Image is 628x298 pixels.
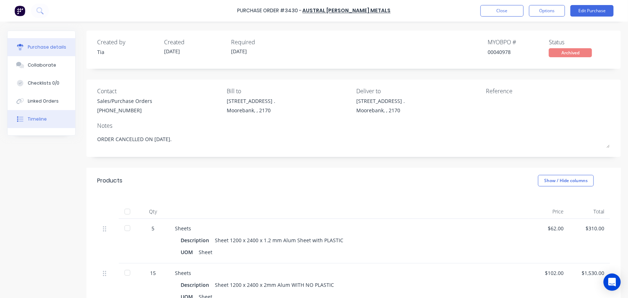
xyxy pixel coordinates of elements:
div: $1,530.00 [575,269,605,277]
div: $102.00 [535,269,564,277]
div: [PHONE_NUMBER] [97,107,152,114]
div: Open Intercom Messenger [604,274,621,291]
textarea: ORDER CANCELLED ON [DATE]. [97,132,610,148]
div: Moorebank, , 2170 [356,107,405,114]
div: UOM [181,247,199,257]
button: Close [480,5,524,17]
div: Description [181,280,215,290]
div: Bill to [227,87,351,95]
button: Checklists 0/0 [8,74,75,92]
div: Notes [97,121,610,130]
div: Sheets [175,225,523,232]
div: Qty [137,204,169,219]
div: 5 [143,225,163,232]
div: Total [570,204,610,219]
div: [STREET_ADDRESS] . [356,97,405,105]
div: [STREET_ADDRESS] . [227,97,275,105]
button: Purchase details [8,38,75,56]
div: Reference [486,87,610,95]
div: $310.00 [575,225,605,232]
div: Sheet [199,247,212,257]
div: Products [97,176,122,185]
div: Purchase Order #3430 - [238,7,302,15]
div: Purchase details [28,44,66,50]
div: Timeline [28,116,47,122]
button: Options [529,5,565,17]
div: Sales/Purchase Orders [97,97,152,105]
div: Moorebank, , 2170 [227,107,275,114]
div: Description [181,235,215,245]
div: Contact [97,87,221,95]
div: Created by [97,38,158,46]
div: Linked Orders [28,98,59,104]
button: Show / Hide columns [538,175,594,186]
div: Sheet 1200 x 2400 x 2mm Alum WITH NO PLASTIC [215,280,334,290]
img: Factory [14,5,25,16]
a: AUSTRAL [PERSON_NAME] METALS [303,7,391,14]
div: Archived [549,48,592,57]
div: 00040978 [488,48,549,56]
div: Sheet 1200 x 2400 x 1.2 mm Alum Sheet with PLASTIC [215,235,343,245]
div: Price [529,204,570,219]
div: Tia [97,48,158,56]
div: Checklists 0/0 [28,80,59,86]
button: Edit Purchase [570,5,614,17]
div: Required [231,38,292,46]
div: $62.00 [535,225,564,232]
button: Timeline [8,110,75,128]
div: Collaborate [28,62,56,68]
div: MYOB PO # [488,38,549,46]
div: 15 [143,269,163,277]
div: Deliver to [356,87,480,95]
div: Sheets [175,269,523,277]
button: Collaborate [8,56,75,74]
div: Status [549,38,610,46]
div: Created [164,38,225,46]
button: Linked Orders [8,92,75,110]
